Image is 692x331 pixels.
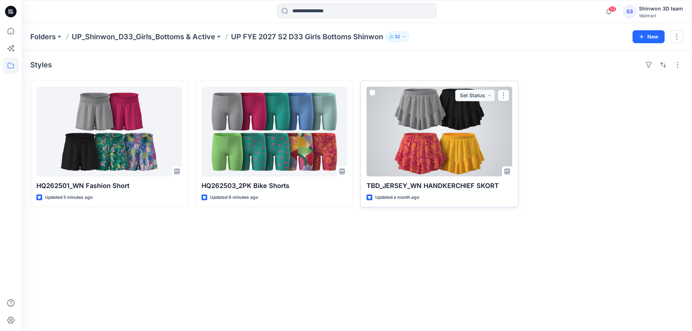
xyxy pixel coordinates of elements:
p: UP FYE 2027 S2 D33 Girls Bottoms Shinwon [231,32,383,42]
a: HQ262501_WN Fashion Short [36,87,182,176]
a: HQ262503_2PK Bike Shorts [201,87,347,176]
div: Shinwon 3D team [639,4,683,13]
button: New [633,30,665,43]
a: UP_Shinwon_D33_Girls_Bottoms & Active [72,32,215,42]
button: 52 [386,32,409,42]
p: TBD_JERSEY_WN HANDKERCHIEF SKORT [367,181,512,191]
p: HQ262501_WN Fashion Short [36,181,182,191]
div: Walmart [639,13,683,18]
p: Updated a month ago [375,194,419,201]
span: 50 [608,6,616,12]
h4: Styles [30,61,52,69]
p: Updated 9 minutes ago [210,194,258,201]
a: TBD_JERSEY_WN HANDKERCHIEF SKORT [367,87,512,176]
p: 52 [395,33,400,41]
div: S3 [623,5,636,18]
a: Folders [30,32,56,42]
p: HQ262503_2PK Bike Shorts [201,181,347,191]
p: Updated 5 minutes ago [45,194,93,201]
